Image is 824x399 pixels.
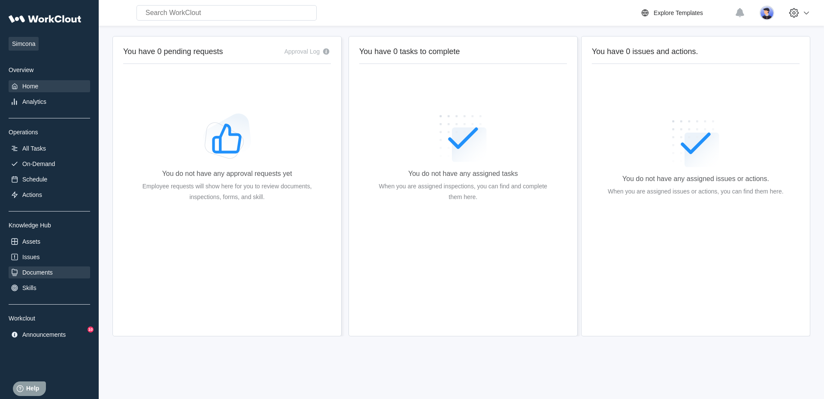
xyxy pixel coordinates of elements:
a: On-Demand [9,158,90,170]
a: All Tasks [9,142,90,154]
div: Overview [9,66,90,73]
a: Documents [9,266,90,278]
div: You do not have any assigned tasks [408,170,518,178]
div: Workclout [9,315,90,322]
a: Actions [9,189,90,201]
a: Schedule [9,173,90,185]
div: On-Demand [22,160,55,167]
div: All Tasks [22,145,46,152]
input: Search WorkClout [136,5,317,21]
h2: You have 0 issues and actions. [592,47,800,57]
div: You do not have any approval requests yet [162,170,292,178]
div: You do not have any assigned issues or actions. [622,175,769,183]
span: Simcona [9,37,39,51]
div: Actions [22,191,42,198]
div: Documents [22,269,53,276]
a: Assets [9,236,90,248]
div: Assets [22,238,40,245]
div: Home [22,83,38,90]
div: Approval Log [284,48,320,55]
div: When you are assigned issues or actions, you can find them here. [608,186,783,197]
a: Explore Templates [640,8,730,18]
div: 10 [88,326,94,332]
div: Explore Templates [654,9,703,16]
a: Announcements [9,329,90,341]
div: When you are assigned inspections, you can find and complete them here. [373,181,553,203]
h2: You have 0 tasks to complete [359,47,567,57]
div: Issues [22,254,39,260]
div: Announcements [22,331,66,338]
a: Skills [9,282,90,294]
div: Skills [22,284,36,291]
a: Issues [9,251,90,263]
div: Analytics [22,98,46,105]
a: Analytics [9,96,90,108]
div: Schedule [22,176,47,183]
a: Home [9,80,90,92]
div: Employee requests will show here for you to review documents, inspections, forms, and skill. [137,181,317,203]
h2: You have 0 pending requests [123,47,223,57]
img: user-5.png [760,6,774,20]
div: Operations [9,129,90,136]
div: Knowledge Hub [9,222,90,229]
